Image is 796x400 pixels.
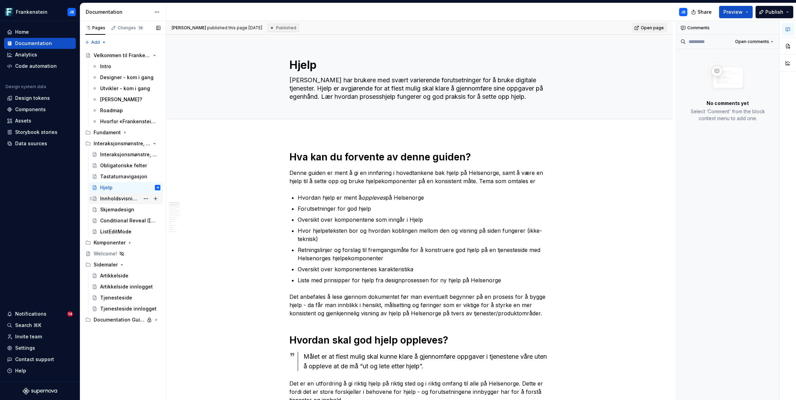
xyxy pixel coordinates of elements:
[100,195,140,202] div: Innholdsvisning – hvordan velge riktig komponent?
[688,6,716,18] button: Share
[632,23,667,33] a: Open page
[298,227,550,243] p: Hvor hjelpeteksten bor og hvordan koblingen mellom den og visning på siden fungerer (ikke-teknisk)
[698,9,712,15] span: Share
[94,250,117,257] div: Welcome!
[641,25,664,31] span: Open page
[288,57,548,73] textarea: Hjelp
[4,320,76,331] button: Search ⌘K
[1,4,78,19] button: FrankensteinJB
[4,127,76,138] a: Storybook stories
[89,72,163,83] a: Designer - kom i gang
[4,343,76,354] a: Settings
[4,115,76,126] a: Assets
[4,104,76,115] a: Components
[298,193,550,202] p: Hvordan hjelp er ment å på Helsenorge
[100,294,132,301] div: Tjenesteside
[723,9,743,15] span: Preview
[4,331,76,342] a: Invite team
[100,118,157,125] div: Hvorfor «Frankenstein»?
[100,63,111,70] div: Intro
[100,228,131,235] div: ListEditMode
[100,74,153,81] div: Designer - kom i gang
[298,276,550,284] p: Liste med prinsipper for hjelp fra designprosessen for ny hjelp på Helsenorge
[89,204,163,215] a: Skjemadesign
[89,94,163,105] a: [PERSON_NAME]?
[268,24,299,32] div: Published
[94,316,145,323] div: Documentation Guidelines
[719,6,753,18] button: Preview
[100,85,150,92] div: Utvikler - kom i gang
[100,162,147,169] div: Obligatoriske felter
[765,9,783,15] span: Publish
[100,173,147,180] div: Tastaturnavigasjon
[89,160,163,171] a: Obligatoriske felter
[4,354,76,365] button: Contact support
[362,194,385,201] em: oppleves
[89,270,163,281] a: Artikkelside
[289,293,550,317] p: Det anbefales å lese gjennom dokumentet før man eventuelt begynner på en prosess for å bygge hjel...
[118,25,144,31] div: Changes
[91,40,100,45] span: Add
[684,108,771,122] p: Select ‘Comment’ from the block context menu to add one.
[707,100,749,107] p: No comments yet
[94,52,150,59] div: Velkommen til Frankenstein!
[15,367,26,374] div: Help
[298,246,550,262] p: Retningslinjer og forslag til fremgangsmåte for å konstruere god hjelp på en tjenesteside med Hel...
[137,25,144,31] span: 18
[70,9,74,15] div: JB
[83,138,163,149] div: Interaksjonsmønstre, guider og anbefalinger
[4,38,76,49] a: Documentation
[89,303,163,314] a: Tjenesteside innlogget
[89,61,163,72] a: Intro
[735,39,769,44] span: Open comments
[100,184,113,191] div: Hjelp
[172,25,206,30] span: [PERSON_NAME]
[83,314,163,325] div: Documentation Guidelines
[15,140,47,147] div: Data sources
[298,265,550,273] p: Oversikt over komponentenes karakteristika
[288,75,548,102] textarea: [PERSON_NAME] har brukere med svært varierende forutsetninger for å bruke digitale tjenester. Hje...
[156,184,159,191] div: JB
[94,239,126,246] div: Komponenter
[83,127,163,138] div: Fundament
[83,50,163,325] div: Page tree
[94,129,121,136] div: Fundament
[100,151,157,158] div: Interaksjonsmønstre, guider og anbefalinger
[15,310,46,317] div: Notifications
[4,308,76,319] button: Notifications14
[172,25,262,31] span: published this page [DATE]
[67,311,73,317] span: 14
[755,6,793,18] button: Publish
[100,272,128,279] div: Artikkelside
[83,237,163,248] div: Komponenter
[676,21,779,35] div: Comments
[4,61,76,72] a: Code automation
[83,38,108,47] button: Add
[89,83,163,94] a: Utvikler - kom i gang
[4,138,76,149] a: Data sources
[89,193,163,204] a: Innholdsvisning – hvordan velge riktig komponent?
[6,84,46,90] div: Design system data
[89,182,163,193] a: HjelpJB
[100,305,157,312] div: Tjenesteside innlogget
[89,292,163,303] a: Tjenesteside
[4,93,76,104] a: Design tokens
[16,9,47,15] div: Frankenstein
[4,365,76,376] button: Help
[15,333,42,340] div: Invite team
[100,96,142,103] div: [PERSON_NAME]?
[89,116,163,127] a: Hvorfor «Frankenstein»?
[15,356,54,363] div: Contact support
[89,215,163,226] a: Conditional Reveal ([GEOGRAPHIC_DATA])
[4,27,76,38] a: Home
[83,259,163,270] div: Sidemaler
[289,169,550,185] p: Denne guiden er ment å gi en innføring i hovedtankene bak hjelp på Helsenorge, samt å være en hje...
[298,204,550,213] p: Forutsetninger for god hjelp
[83,50,163,61] a: Velkommen til Frankenstein!
[23,388,57,394] svg: Supernova Logo
[15,95,50,102] div: Design tokens
[4,49,76,60] a: Analytics
[15,117,31,124] div: Assets
[15,63,57,70] div: Code automation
